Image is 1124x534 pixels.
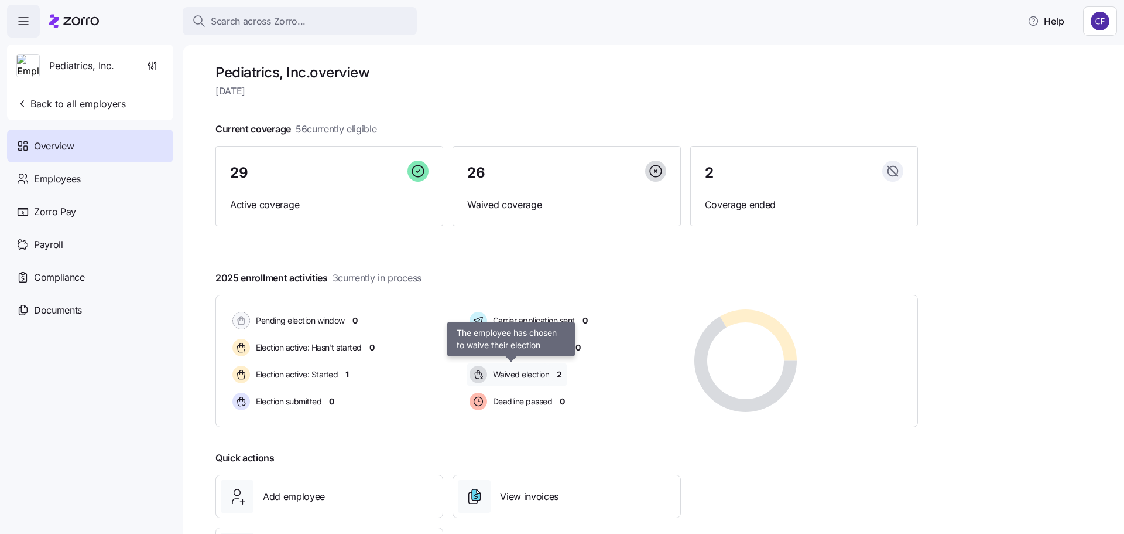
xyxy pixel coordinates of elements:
span: Waived coverage [467,198,666,212]
span: 26 [467,166,485,180]
span: Quick actions [215,451,275,465]
h1: Pediatrics, Inc. overview [215,63,918,81]
span: 3 currently in process [333,271,421,285]
span: Pediatrics, Inc. [49,59,114,73]
a: Compliance [7,261,173,294]
span: 2 [705,166,714,180]
a: Overview [7,130,173,162]
button: Back to all employers [12,92,131,115]
span: Waived election [489,369,550,380]
span: 0 [575,342,581,353]
span: 29 [230,166,248,180]
img: Employer logo [17,55,39,78]
span: Current coverage [215,122,377,137]
span: Search across Zorro... [211,14,306,29]
span: 0 [329,396,334,407]
a: Employees [7,162,173,195]
span: Election active: Hasn't started [252,342,362,353]
span: Coverage ended [705,198,903,212]
span: Payroll [34,237,63,252]
span: Zorro Pay [34,205,76,219]
span: Election submitted [252,396,321,407]
span: 0 [560,396,565,407]
span: 0 [352,315,358,326]
span: 2025 enrollment activities [215,271,421,285]
span: Enrollment confirmed [489,342,568,353]
span: 2 [557,369,562,380]
span: Overview [34,139,74,154]
button: Search across Zorro... [183,7,417,35]
span: Deadline passed [489,396,553,407]
span: Carrier application sent [489,315,575,326]
a: Payroll [7,228,173,261]
span: Active coverage [230,198,429,212]
a: Zorro Pay [7,195,173,228]
span: Compliance [34,270,85,285]
span: Election active: Started [252,369,338,380]
img: 7d4a9558da78dc7654dde66b79f71a2e [1091,12,1109,30]
span: Back to all employers [16,97,126,111]
span: 56 currently eligible [296,122,377,137]
span: 0 [582,315,588,326]
span: Help [1027,14,1064,28]
span: [DATE] [215,84,918,98]
span: Employees [34,172,81,186]
span: 1 [345,369,349,380]
button: Help [1018,9,1074,33]
span: Documents [34,303,82,318]
span: Pending election window [252,315,345,326]
span: 0 [369,342,375,353]
a: Documents [7,294,173,326]
span: Add employee [263,489,325,504]
span: View invoices [500,489,558,504]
